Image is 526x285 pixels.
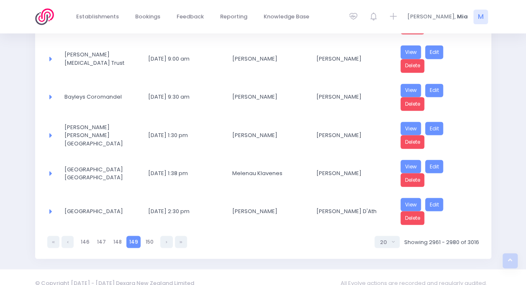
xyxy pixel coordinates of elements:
a: Edit [425,122,444,135]
span: [PERSON_NAME] [316,131,381,139]
span: [DATE] 9:00 am [148,55,213,63]
span: Establishments [76,13,119,21]
span: Reporting [220,13,247,21]
a: View [400,45,421,59]
span: Knowledge Base [264,13,309,21]
div: 20 [380,238,389,246]
span: [PERSON_NAME] [316,93,381,101]
a: Edit [425,45,444,59]
a: 147 [94,236,108,248]
td: 23 September 2025 2:30 pm [143,192,227,230]
td: Di Taylor [311,78,395,116]
span: [PERSON_NAME] [232,55,297,63]
span: Mia [457,13,468,21]
td: Nickie-Leigh Heta [311,116,395,154]
span: [GEOGRAPHIC_DATA] [64,207,129,215]
td: <a href="https://3sfl.stjis.org.nz/booking/5911fa78-9a46-44c4-a62f-11a7550e75b9" class="btn btn-p... [395,116,479,154]
span: [PERSON_NAME] [232,131,297,139]
td: Laura Ferguson Brain Injury Trust [59,40,143,78]
a: Delete [400,211,425,225]
span: Melenau Klavenes [232,169,297,177]
td: Christine Thirling [227,192,311,230]
td: Vicki LEWIS [311,154,395,192]
span: Bookings [135,13,160,21]
a: Edit [425,84,444,97]
a: View [400,160,421,173]
span: [PERSON_NAME] D'Ath [316,207,381,215]
td: Oceania Elmwood Village [59,154,143,192]
td: Janelle Holmes [227,78,311,116]
a: View [400,122,421,135]
span: [DATE] 9:30 am [148,93,213,101]
a: 146 [78,236,92,248]
a: Knowledge Base [257,9,316,25]
td: Patrick Hogan Ryman Village [59,116,143,154]
a: Next [160,236,172,248]
span: [DATE] 1:38 pm [148,169,213,177]
span: [PERSON_NAME] [PERSON_NAME][GEOGRAPHIC_DATA] [64,123,129,148]
a: Delete [400,97,425,111]
td: Jeff D'Ath [311,192,395,230]
a: Reporting [213,9,254,25]
a: Last [175,236,187,248]
span: Feedback [177,13,204,21]
td: <a href="https://3sfl.stjis.org.nz/booking/02bd4cb0-8901-431e-91a9-94c8d3095333" class="btn btn-p... [395,40,479,78]
a: First [47,236,59,248]
span: [PERSON_NAME], [407,13,456,21]
td: Bayleys Coromandel [59,78,143,116]
td: <a href="https://3sfl.stjis.org.nz/booking/ff1f0c0c-2103-44cd-bb1f-8df0acfd8b43" class="btn btn-p... [395,192,479,230]
a: Establishments [69,9,126,25]
td: Ruben Kumar [227,116,311,154]
img: Logo [35,8,59,25]
span: Bayleys Coromandel [64,93,129,101]
a: View [400,84,421,97]
a: Delete [400,59,425,73]
td: <a href="https://3sfl.stjis.org.nz/booking/c128bfd1-e6bc-43db-8ed5-76a71f28e276" class="btn btn-p... [395,154,479,192]
a: Delete [400,135,425,149]
td: Melenau Klavenes [227,154,311,192]
span: [DATE] 2:30 pm [148,207,213,215]
a: Delete [400,173,425,187]
a: Edit [425,160,444,173]
span: [DATE] 1:30 pm [148,131,213,139]
a: 150 [143,236,156,248]
span: [GEOGRAPHIC_DATA] [GEOGRAPHIC_DATA] [64,165,129,181]
span: [PERSON_NAME] [232,93,297,101]
span: M [473,10,488,24]
a: 149 [126,236,141,248]
a: View [400,198,421,211]
td: 23 September 2025 1:38 pm [143,154,227,192]
td: Ruakaka Recreation Centre [59,192,143,230]
span: [PERSON_NAME] [316,55,381,63]
td: Nikki McLauchlan [311,40,395,78]
td: 23 September 2025 1:30 pm [143,116,227,154]
button: Select page size [375,236,400,248]
a: Bookings [128,9,167,25]
a: Feedback [170,9,211,25]
span: [PERSON_NAME] [MEDICAL_DATA] Trust [64,51,129,67]
td: Nicole Vercoe [227,40,311,78]
td: 23 September 2025 9:00 am [143,40,227,78]
a: 148 [110,236,124,248]
a: Edit [425,198,444,211]
span: Showing 2961 - 2980 of 3016 [404,238,479,246]
td: 23 September 2025 9:30 am [143,78,227,116]
span: [PERSON_NAME] [316,169,381,177]
a: Previous [62,236,74,248]
td: <a href="https://3sfl.stjis.org.nz/booking/f37ccc85-8121-42ff-bb1c-460ba0ec0f29" class="btn btn-p... [395,78,479,116]
span: [PERSON_NAME] [232,207,297,215]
